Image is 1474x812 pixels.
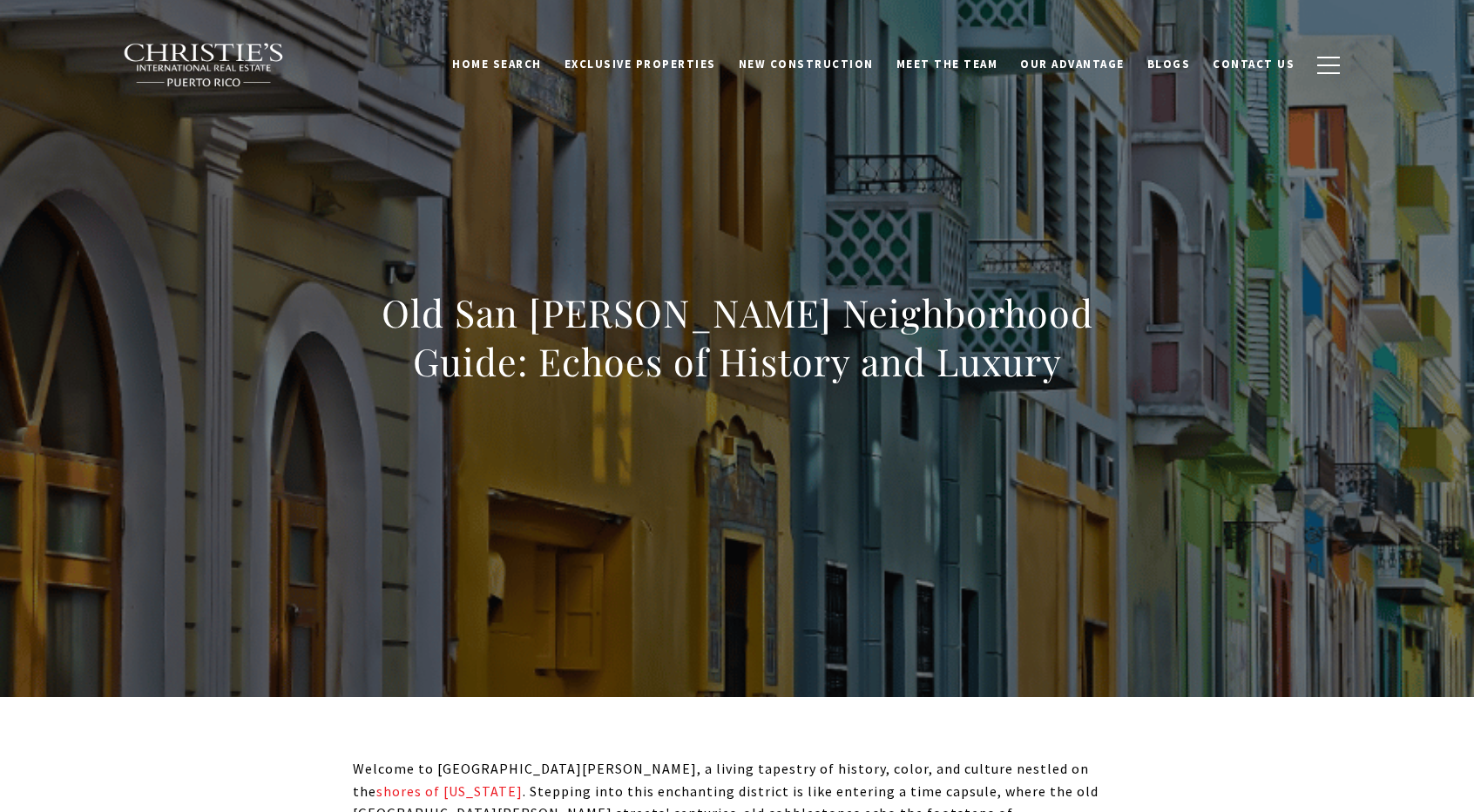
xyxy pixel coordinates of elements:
[376,782,523,800] a: shores of [US_STATE]
[123,43,285,88] img: Christie's International Real Estate black text logo
[553,48,727,81] a: Exclusive Properties
[1009,48,1136,81] a: Our Advantage
[1213,57,1295,71] span: Contact Us
[1020,57,1125,71] span: Our Advantage
[885,48,1010,81] a: Meet the Team
[441,48,553,81] a: Home Search
[727,48,885,81] a: New Construction
[1147,57,1191,71] span: Blogs
[565,57,716,71] span: Exclusive Properties
[739,57,874,71] span: New Construction
[353,288,1121,386] h1: Old San [PERSON_NAME] Neighborhood Guide: Echoes of History and Luxury
[1136,48,1202,81] a: Blogs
